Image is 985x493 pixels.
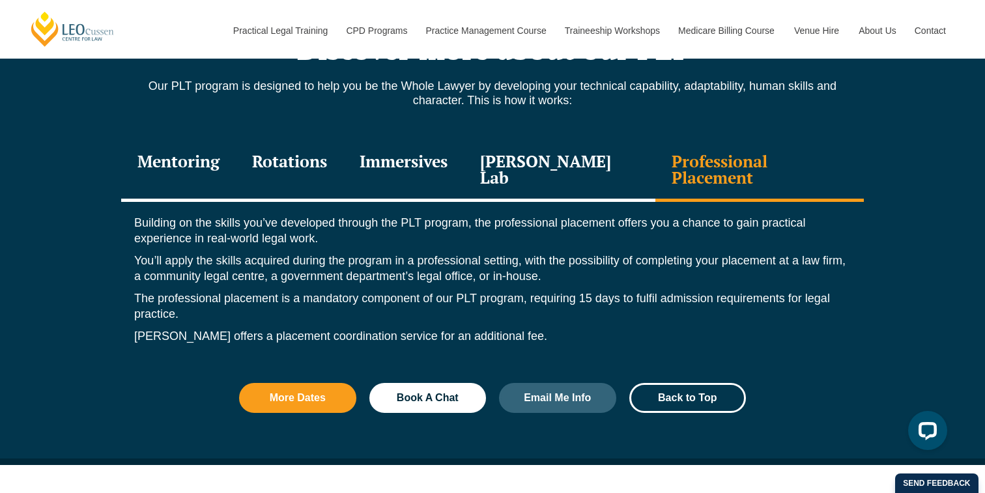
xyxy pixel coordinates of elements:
a: Contact [905,3,956,59]
a: [PERSON_NAME] Centre for Law [29,10,116,48]
div: [PERSON_NAME] Lab [464,140,655,202]
a: CPD Programs [336,3,416,59]
p: [PERSON_NAME] offers a placement coordination service for an additional fee. [134,328,851,344]
a: Practical Legal Training [223,3,337,59]
span: Back to Top [658,393,717,403]
a: Back to Top [629,383,747,413]
p: Our PLT program is designed to help you be the Whole Lawyer by developing your technical capabili... [121,79,864,107]
div: Immersives [343,140,464,202]
span: Email Me Info [524,393,591,403]
a: Practice Management Course [416,3,555,59]
h2: Discover more about our PLT [121,33,864,66]
a: Medicare Billing Course [668,3,784,59]
iframe: LiveChat chat widget [898,406,952,460]
a: Traineeship Workshops [555,3,668,59]
a: Email Me Info [499,383,616,413]
a: Book A Chat [369,383,487,413]
span: More Dates [270,393,326,403]
a: More Dates [239,383,356,413]
p: The professional placement is a mandatory component of our PLT program, requiring 15 days to fulf... [134,290,851,322]
p: You’ll apply the skills acquired during the program in a professional setting, with the possibili... [134,253,851,284]
a: Venue Hire [784,3,849,59]
div: Mentoring [121,140,236,202]
div: Rotations [236,140,343,202]
span: Book A Chat [397,393,459,403]
p: Building on the skills you’ve developed through the PLT program, the professional placement offer... [134,215,851,246]
a: About Us [849,3,905,59]
div: Professional Placement [655,140,864,202]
